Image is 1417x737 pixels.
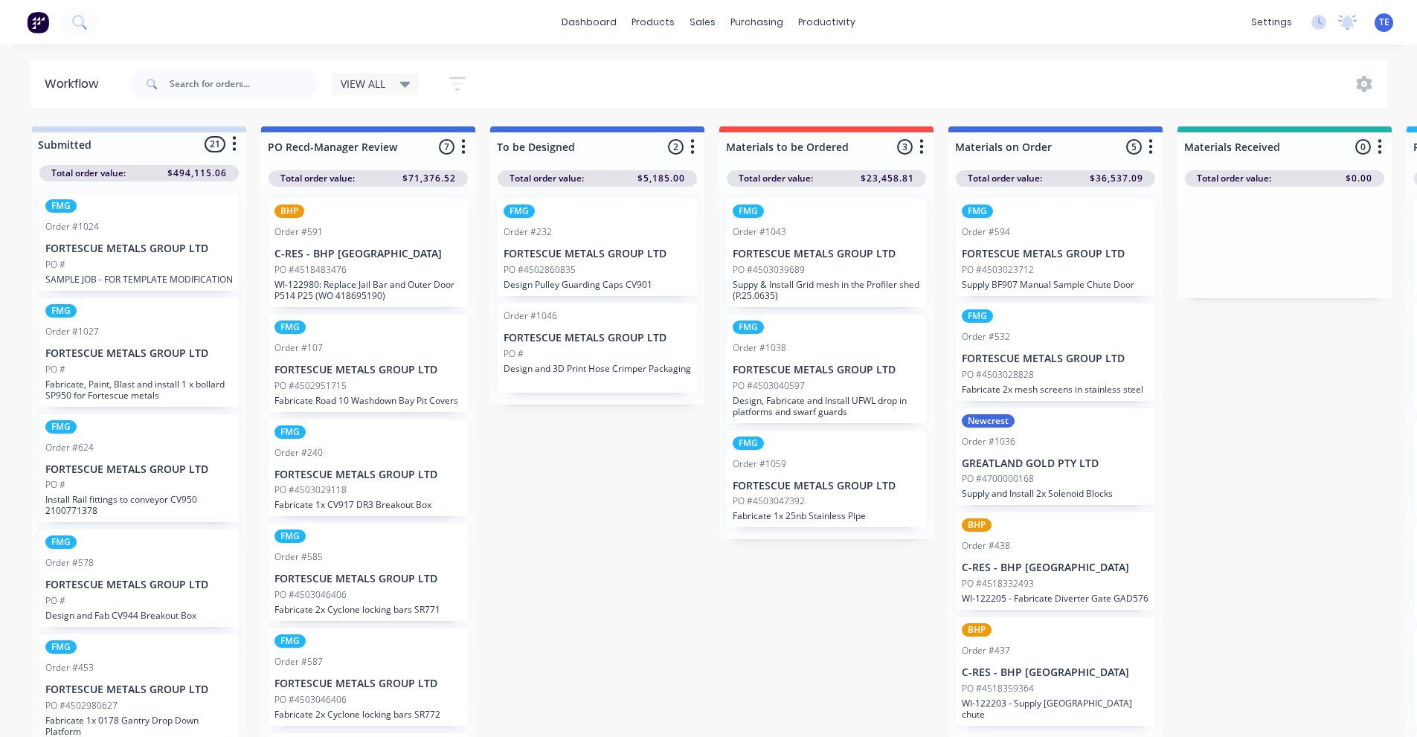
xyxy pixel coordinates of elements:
[45,363,65,376] p: PO #
[956,303,1155,401] div: FMGOrder #532FORTESCUE METALS GROUP LTDPO #4503028828Fabricate 2x mesh screens in stainless steel
[274,483,347,497] p: PO #4503029118
[45,463,233,476] p: FORTESCUE METALS GROUP LTD
[45,715,233,737] p: Fabricate 1x 0178 Gantry Drop Down Platform
[45,661,94,675] div: Order #453
[962,488,1149,499] p: Supply and Install 2x Solenoid Blocks
[733,341,786,355] div: Order #1038
[280,172,355,185] span: Total order value:
[962,205,993,218] div: FMG
[504,205,535,218] div: FMG
[962,644,1010,657] div: Order #437
[733,364,920,376] p: FORTESCUE METALS GROUP LTD
[274,550,323,564] div: Order #585
[45,699,118,712] p: PO #4502980627
[637,172,685,185] span: $5,185.00
[1346,172,1372,185] span: $0.00
[274,446,323,460] div: Order #240
[727,431,926,528] div: FMGOrder #1059FORTESCUE METALS GROUP LTDPO #4503047392Fabricate 1x 25nb Stainless Pipe
[274,395,462,406] p: Fabricate Road 10 Washdown Bay Pit Covers
[45,220,99,234] div: Order #1024
[274,425,306,439] div: FMG
[962,309,993,323] div: FMG
[45,535,77,549] div: FMG
[962,248,1149,260] p: FORTESCUE METALS GROUP LTD
[274,693,347,707] p: PO #4503046406
[45,347,233,360] p: FORTESCUE METALS GROUP LTD
[962,698,1149,720] p: WI-122203 - Supply [GEOGRAPHIC_DATA] chute
[861,172,914,185] span: $23,458.81
[682,11,723,33] div: sales
[962,368,1034,382] p: PO #4503028828
[45,441,94,454] div: Order #624
[51,167,126,180] span: Total order value:
[962,353,1149,365] p: FORTESCUE METALS GROUP LTD
[733,495,805,508] p: PO #4503047392
[269,419,468,517] div: FMGOrder #240FORTESCUE METALS GROUP LTDPO #4503029118Fabricate 1x CV917 DR3 Breakout Box
[739,172,813,185] span: Total order value:
[956,408,1155,506] div: NewcrestOrder #1036GREATLAND GOLD PTY LTDPO #4700000168Supply and Install 2x Solenoid Blocks
[274,588,347,602] p: PO #4503046406
[45,258,65,271] p: PO #
[733,457,786,471] div: Order #1059
[733,263,805,277] p: PO #4503039689
[45,242,233,255] p: FORTESCUE METALS GROUP LTD
[45,379,233,401] p: Fabricate, Paint, Blast and install 1 x bollard SP950 for Fortescue metals
[274,678,462,690] p: FORTESCUE METALS GROUP LTD
[510,172,584,185] span: Total order value:
[504,309,557,323] div: Order #1046
[39,530,239,627] div: FMGOrder #578FORTESCUE METALS GROUP LTDPO #Design and Fab CV944 Breakout Box
[733,510,920,521] p: Fabricate 1x 25nb Stainless Pipe
[45,274,233,285] p: SAMPLE JOB - FOR TEMPLATE MODIFICATION
[274,379,347,393] p: PO #4502951715
[167,167,227,180] span: $494,115.06
[274,341,323,355] div: Order #107
[733,480,920,492] p: FORTESCUE METALS GROUP LTD
[45,610,233,621] p: Design and Fab CV944 Breakout Box
[962,435,1015,448] div: Order #1036
[45,478,65,492] p: PO #
[956,512,1155,610] div: BHPOrder #438C-RES - BHP [GEOGRAPHIC_DATA]PO #4518332493WI-122205 - Fabricate Diverter Gate GAD576
[45,683,233,696] p: FORTESCUE METALS GROUP LTD
[45,75,106,93] div: Workflow
[274,655,323,669] div: Order #587
[733,205,764,218] div: FMG
[45,579,233,591] p: FORTESCUE METALS GROUP LTD
[504,279,691,290] p: Design Pulley Guarding Caps CV901
[962,577,1034,590] p: PO #4518332493
[504,332,691,344] p: FORTESCUE METALS GROUP LTD
[723,11,791,33] div: purchasing
[962,539,1010,553] div: Order #438
[554,11,624,33] a: dashboard
[45,304,77,318] div: FMG
[274,248,462,260] p: C-RES - BHP [GEOGRAPHIC_DATA]
[962,561,1149,574] p: C-RES - BHP [GEOGRAPHIC_DATA]
[274,279,462,301] p: WI-122980: Replace Jail Bar and Outer Door P514 P25 (WO 418695190)
[733,395,920,417] p: Design, Fabricate and Install UFWL drop in platforms and swarf guards
[956,617,1155,726] div: BHPOrder #437C-RES - BHP [GEOGRAPHIC_DATA]PO #4518359364WI-122203 - Supply [GEOGRAPHIC_DATA] chute
[274,604,462,615] p: Fabricate 2x Cyclone locking bars SR771
[962,279,1149,290] p: Supply BF907 Manual Sample Chute Door
[968,172,1042,185] span: Total order value:
[624,11,682,33] div: products
[45,325,99,338] div: Order #1027
[274,225,323,239] div: Order #591
[956,199,1155,296] div: FMGOrder #594FORTESCUE METALS GROUP LTDPO #4503023712Supply BF907 Manual Sample Chute Door
[341,76,385,91] span: VIEW ALL
[274,709,462,720] p: Fabricate 2x Cyclone locking bars SR772
[274,205,304,218] div: BHP
[27,11,49,33] img: Factory
[274,634,306,648] div: FMG
[733,321,764,334] div: FMG
[39,193,239,291] div: FMGOrder #1024FORTESCUE METALS GROUP LTDPO #SAMPLE JOB - FOR TEMPLATE MODIFICATION
[962,682,1034,695] p: PO #4518359364
[1244,11,1299,33] div: settings
[733,279,920,301] p: Suppy & Install Grid mesh in the Profiler shed (P.25.0635)
[45,594,65,608] p: PO #
[498,199,697,296] div: FMGOrder #232FORTESCUE METALS GROUP LTDPO #4502860835Design Pulley Guarding Caps CV901
[504,363,691,374] p: Design and 3D Print Hose Crimper Packaging
[791,11,863,33] div: productivity
[274,530,306,543] div: FMG
[274,499,462,510] p: Fabricate 1x CV917 DR3 Breakout Box
[504,225,552,239] div: Order #232
[962,414,1015,428] div: Newcrest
